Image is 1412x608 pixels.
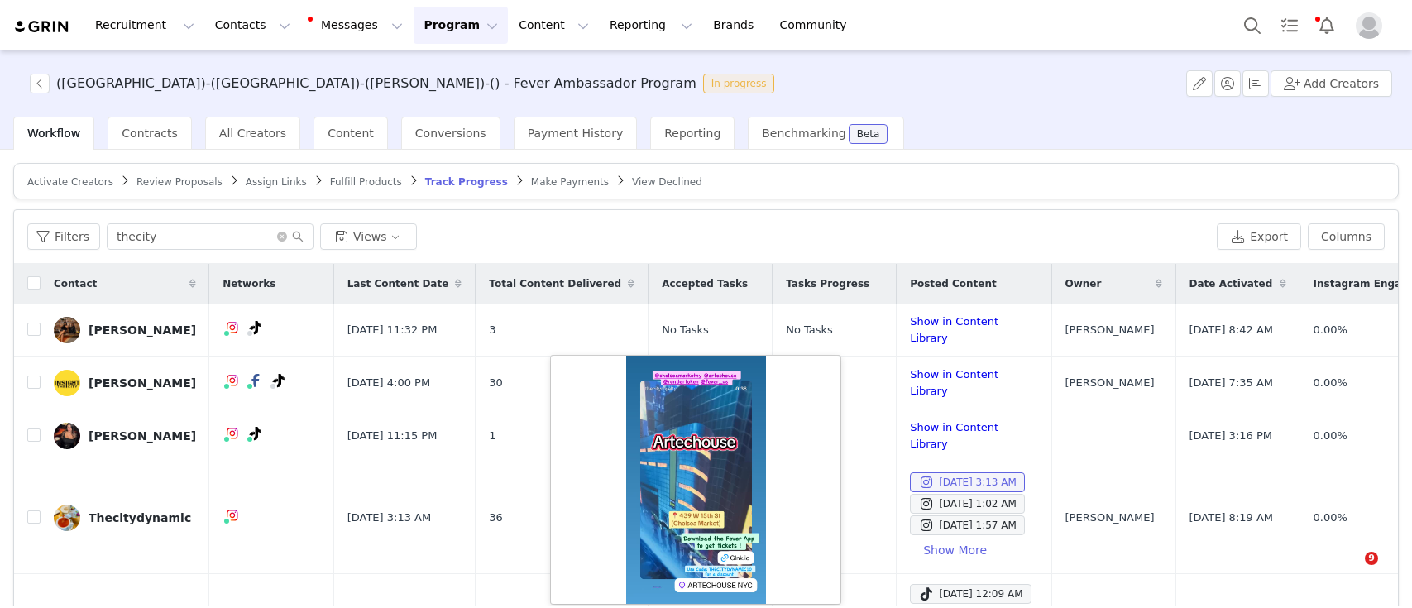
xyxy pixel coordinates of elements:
div: No Tasks [786,322,883,338]
div: [PERSON_NAME] [89,429,196,443]
span: Total Content Delivered [489,276,621,291]
span: [DATE] 4:00 PM [347,375,430,391]
div: [DATE] 1:57 AM [918,515,1017,535]
div: [PERSON_NAME] [89,323,196,337]
img: ad3d2193-17d4-432f-bee9-31d5c6226f9c.jpg [54,317,80,343]
button: Show More [910,537,1000,563]
span: Make Payments [531,176,609,188]
button: Notifications [1309,7,1345,44]
span: Reporting [664,127,720,140]
span: [PERSON_NAME] [1065,510,1155,526]
button: Export [1217,223,1301,250]
span: Contracts [122,127,178,140]
button: Filters [27,223,100,250]
a: Tasks [1271,7,1308,44]
img: d61101b9-c014-4f42-a341-f7fb347cf0ce.jpg [54,370,80,396]
span: Assign Links [246,176,307,188]
span: 3 [489,322,495,338]
span: [DATE] 7:35 AM [1189,375,1274,391]
a: [PERSON_NAME] [54,370,196,396]
span: Date Activated [1189,276,1273,291]
span: [PERSON_NAME] [1065,375,1155,391]
span: [DATE] 11:15 PM [347,428,438,444]
span: Benchmarking [762,127,845,140]
img: f5d898f4-875b-4296-8680-bb83bad4fe10.jpg [54,505,80,531]
img: instagram.svg [226,509,239,522]
button: Contacts [205,7,300,44]
span: Accepted Tasks [662,276,748,291]
a: Community [770,7,864,44]
img: grin logo [13,19,71,35]
button: Add Creators [1271,70,1392,97]
a: Brands [703,7,768,44]
i: icon: close-circle [277,232,287,242]
h3: ([GEOGRAPHIC_DATA])-([GEOGRAPHIC_DATA])-([PERSON_NAME])-() - Fever Ambassador Program [56,74,696,93]
div: Beta [857,129,880,139]
a: Show in Content Library [910,368,998,397]
span: [DATE] 11:32 PM [347,322,438,338]
span: Workflow [27,127,80,140]
span: All Creators [219,127,286,140]
a: [PERSON_NAME] [54,423,196,449]
span: 36 [489,510,503,526]
span: Posted Content [910,276,997,291]
img: instagram.svg [226,427,239,440]
button: Profile [1346,12,1399,39]
img: placeholder-profile.jpg [1356,12,1382,39]
span: Contact [54,276,97,291]
input: Search... [107,223,314,250]
span: Payment History [528,127,624,140]
iframe: Intercom live chat [1331,552,1371,591]
span: 9 [1365,552,1378,565]
button: Search [1234,7,1271,44]
button: Content [509,7,599,44]
div: [DATE] 12:09 AM [918,584,1022,604]
span: In progress [703,74,775,93]
span: Tasks Progress [786,276,869,291]
span: Fulfill Products [330,176,402,188]
span: [DATE] 8:42 AM [1189,322,1274,338]
i: icon: search [292,231,304,242]
button: Views [320,223,417,250]
a: Show in Content Library [910,421,998,450]
span: Content [328,127,374,140]
span: Last Content Date [347,276,449,291]
div: No Tasks [662,322,759,338]
div: Thecitydynamic [89,511,191,524]
span: 30 [489,375,503,391]
span: 1 [489,428,495,444]
span: [DATE] 3:16 PM [1189,428,1272,444]
span: Activate Creators [27,176,113,188]
span: View Declined [632,176,702,188]
div: [PERSON_NAME] [89,376,196,390]
span: Conversions [415,127,486,140]
button: Reporting [600,7,702,44]
span: [object Object] [30,74,781,93]
button: Program [414,7,508,44]
span: [PERSON_NAME] [1065,322,1155,338]
div: [DATE] 1:02 AM [918,494,1017,514]
img: instagram.svg [226,374,239,387]
span: Networks [223,276,275,291]
a: Thecitydynamic [54,505,196,531]
img: 81c64c5a-84c2-482e-9d94-cc87a6e3f727.jpg [54,423,80,449]
span: [DATE] 3:13 AM [347,510,432,526]
div: [DATE] 3:13 AM [918,472,1017,492]
button: Messages [301,7,413,44]
button: Recruitment [85,7,204,44]
span: Track Progress [425,176,508,188]
span: Owner [1065,276,1102,291]
button: Columns [1308,223,1385,250]
img: instagram.svg [226,321,239,334]
a: [PERSON_NAME] [54,317,196,343]
span: Review Proposals [136,176,223,188]
a: Show in Content Library [910,315,998,344]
